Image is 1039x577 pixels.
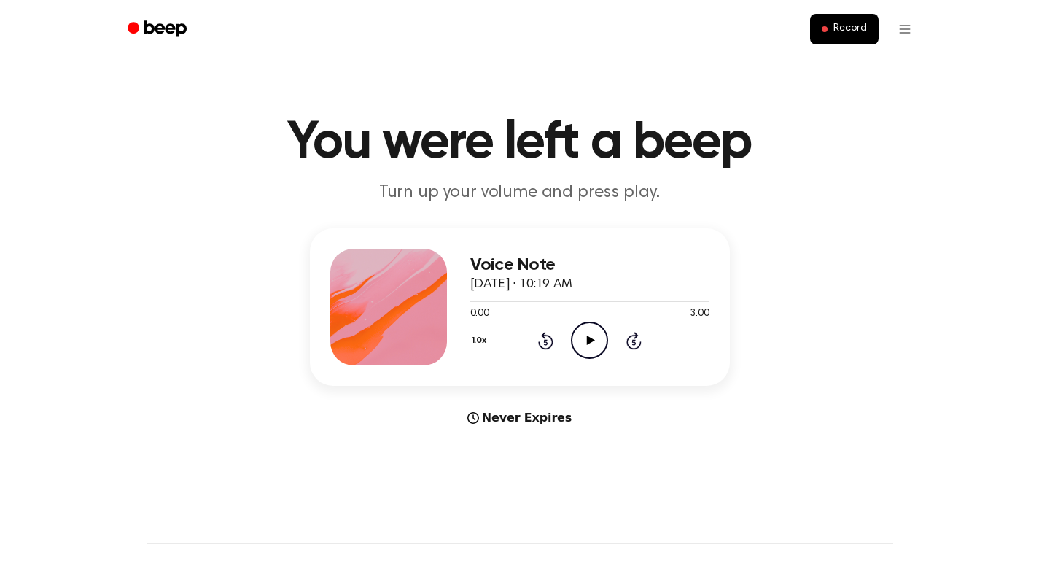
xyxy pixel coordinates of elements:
button: 1.0x [470,328,492,353]
button: Record [810,14,878,44]
span: [DATE] · 10:19 AM [470,278,572,291]
a: Beep [117,15,200,44]
span: 0:00 [470,306,489,322]
div: Never Expires [310,409,730,427]
button: Open menu [887,12,922,47]
h1: You were left a beep [147,117,893,169]
h3: Voice Note [470,255,709,275]
span: Record [833,23,866,36]
p: Turn up your volume and press play. [240,181,800,205]
span: 3:00 [690,306,709,322]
